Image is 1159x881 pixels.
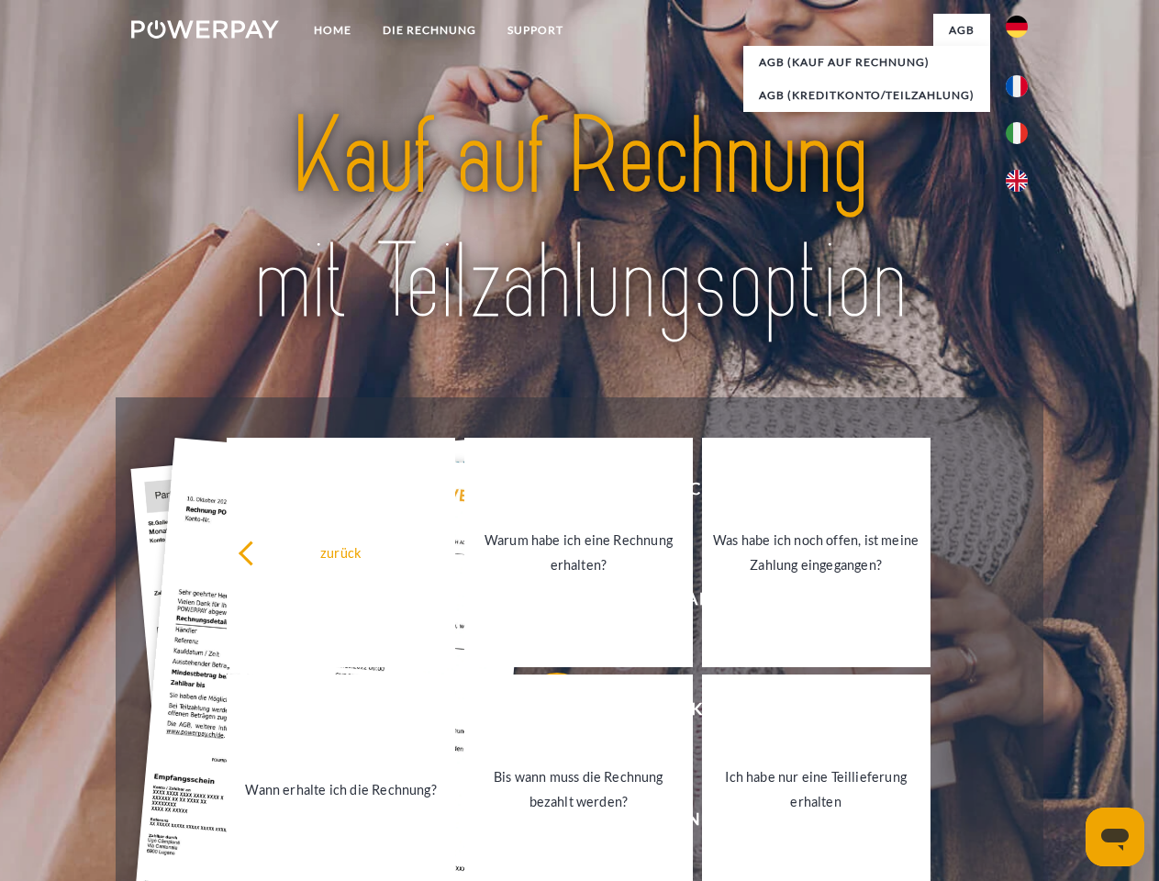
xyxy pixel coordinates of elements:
img: de [1006,16,1028,38]
a: Was habe ich noch offen, ist meine Zahlung eingegangen? [702,438,931,667]
div: Was habe ich noch offen, ist meine Zahlung eingegangen? [713,528,919,577]
div: Wann erhalte ich die Rechnung? [238,776,444,801]
a: AGB (Kreditkonto/Teilzahlung) [743,79,990,112]
img: title-powerpay_de.svg [175,88,984,351]
div: Bis wann muss die Rechnung bezahlt werden? [475,764,682,814]
img: en [1006,170,1028,192]
div: Warum habe ich eine Rechnung erhalten? [475,528,682,577]
a: DIE RECHNUNG [367,14,492,47]
a: Home [298,14,367,47]
img: fr [1006,75,1028,97]
img: it [1006,122,1028,144]
div: zurück [238,540,444,564]
a: agb [933,14,990,47]
a: SUPPORT [492,14,579,47]
div: Ich habe nur eine Teillieferung erhalten [713,764,919,814]
img: logo-powerpay-white.svg [131,20,279,39]
iframe: Schaltfläche zum Öffnen des Messaging-Fensters [1086,808,1144,866]
a: AGB (Kauf auf Rechnung) [743,46,990,79]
